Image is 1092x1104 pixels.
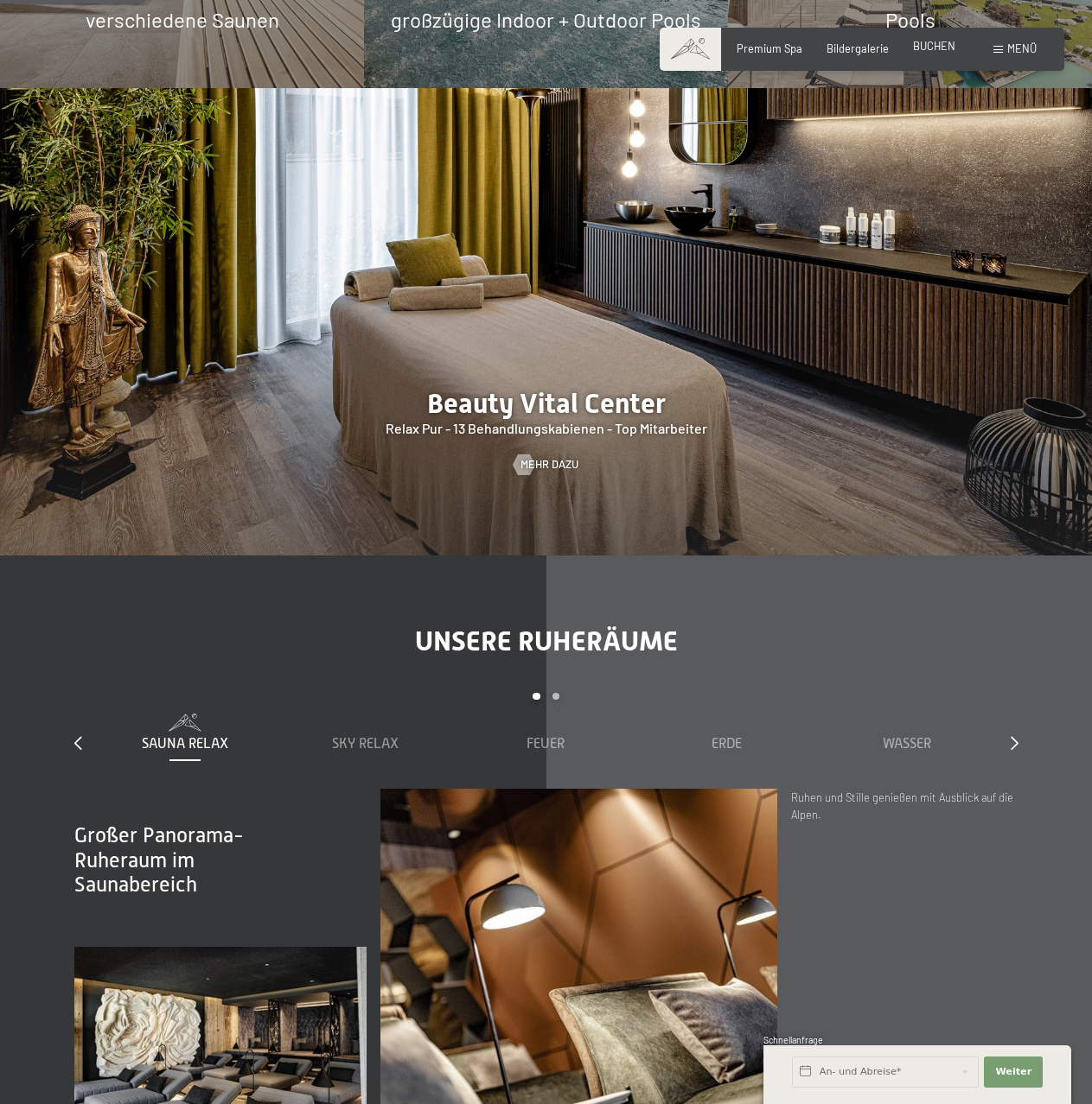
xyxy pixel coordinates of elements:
span: Großer Panorama-Ruheraum im Saunabereich [74,823,244,897]
button: Weiter [984,1056,1043,1088]
span: Wasser [883,736,931,752]
span: Schnellanfrage [763,1035,823,1045]
span: verschiedene Saunen [86,7,279,32]
span: Weiter [995,1065,1031,1079]
span: Sauna Relax [142,736,228,752]
a: BUCHEN [913,39,955,53]
span: Erde [712,736,742,752]
div: Carousel Page 2 [552,693,560,701]
span: Mehr dazu [520,457,578,473]
span: Sky Relax [332,736,399,752]
span: Pools [885,7,936,32]
div: Carousel Page 1 (Current Slide) [533,693,540,701]
span: großzügige Indoor + Outdoor Pools [391,7,701,32]
a: Premium Spa [737,41,802,55]
a: Bildergalerie [827,41,889,55]
span: Feuer [527,736,565,752]
p: Ruhen und Stille genießen mit Ausblick auf die Alpen. [791,789,1018,824]
span: Unsere Ruheräume [415,625,678,657]
div: Carousel Pagination [95,693,998,714]
a: Mehr dazu [514,457,578,473]
span: Menü [1007,41,1037,55]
